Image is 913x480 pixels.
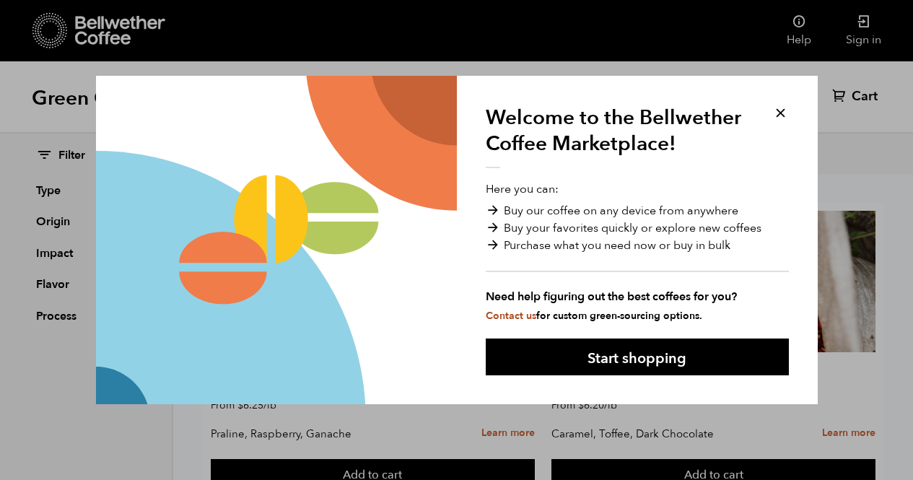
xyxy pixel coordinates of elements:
small: for custom green-sourcing options. [486,309,702,323]
button: Start shopping [486,339,789,375]
li: Buy our coffee on any device from anywhere [486,202,789,219]
a: Contact us [486,309,536,323]
h1: Welcome to the Bellwether Coffee Marketplace! [486,105,753,168]
strong: Need help figuring out the best coffees for you? [486,288,789,305]
p: Here you can: [486,180,789,323]
li: Purchase what you need now or buy in bulk [486,237,789,254]
li: Buy your favorites quickly or explore new coffees [486,219,789,237]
